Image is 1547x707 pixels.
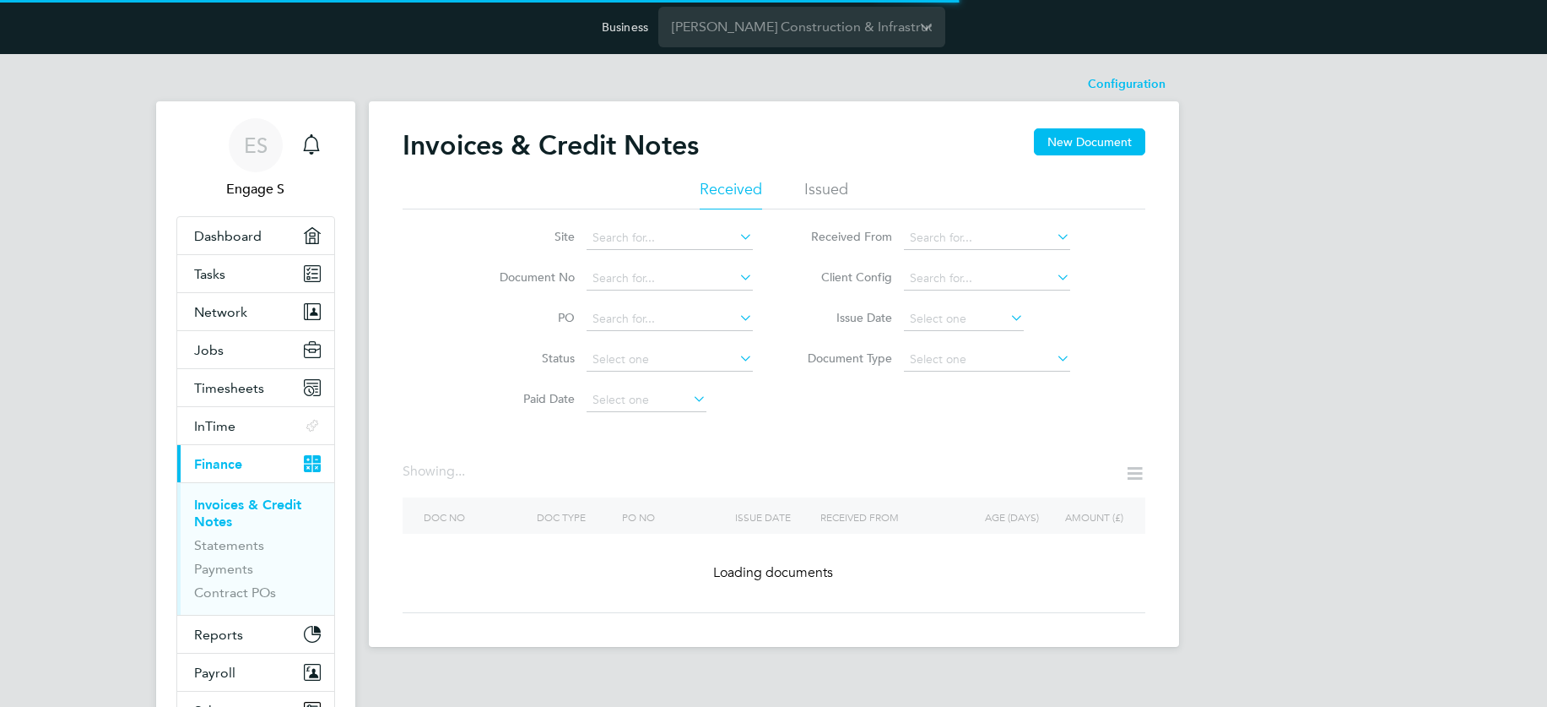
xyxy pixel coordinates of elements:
span: Jobs [194,342,224,358]
span: Payroll [194,665,235,681]
label: Issue Date [795,310,892,325]
a: Invoices & Credit Notes [194,497,301,530]
label: PO [478,310,575,325]
button: New Document [1034,128,1145,155]
button: Network [177,293,334,330]
input: Select one [587,389,706,412]
h2: Invoices & Credit Notes [403,128,699,162]
input: Search for... [904,226,1070,250]
input: Search for... [587,307,753,331]
li: Received [700,179,762,209]
input: Search for... [587,267,753,291]
label: Document No [478,269,575,285]
span: Engage S [176,179,335,199]
label: Client Config [795,269,892,285]
div: Showing [403,463,468,481]
li: Configuration [1088,68,1166,101]
button: Reports [177,616,334,653]
label: Paid Date [478,391,575,406]
label: Business [602,19,648,35]
span: ... [455,463,465,480]
input: Select one [904,307,1024,331]
label: Site [478,229,575,244]
span: InTime [194,418,235,434]
button: InTime [177,407,334,444]
button: Payroll [177,654,334,691]
span: Dashboard [194,228,262,244]
span: Timesheets [194,380,264,396]
label: Status [478,351,575,366]
span: Reports [194,627,243,643]
li: Issued [804,179,848,209]
input: Select one [587,348,753,372]
input: Select one [904,348,1070,372]
a: Contract POs [194,585,276,601]
input: Search for... [904,267,1070,291]
div: Finance [177,482,334,615]
a: Payments [194,561,253,577]
button: Jobs [177,331,334,368]
input: Search for... [587,226,753,250]
span: Finance [194,456,242,472]
a: Statements [194,537,264,553]
a: Tasks [177,255,334,292]
button: Finance [177,445,334,482]
label: Document Type [795,351,892,366]
label: Received From [795,229,892,244]
a: ESEngage S [176,118,335,199]
button: Timesheets [177,369,334,406]
span: Network [194,304,247,320]
span: ES [244,134,268,156]
span: Tasks [194,266,225,282]
a: Dashboard [177,217,334,254]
